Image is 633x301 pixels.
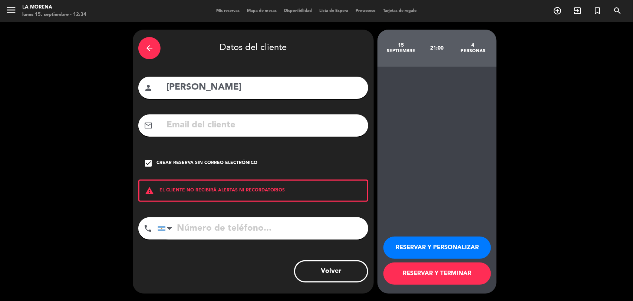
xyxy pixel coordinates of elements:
[379,9,421,13] span: Tarjetas de regalo
[6,4,17,16] i: menu
[144,83,153,92] i: person
[158,217,368,240] input: Número de teléfono...
[383,42,419,48] div: 15
[158,218,175,239] div: Argentina: +54
[352,9,379,13] span: Pre-acceso
[166,80,363,95] input: Nombre del cliente
[6,4,17,18] button: menu
[613,6,622,15] i: search
[383,237,491,259] button: RESERVAR Y PERSONALIZAR
[144,224,152,233] i: phone
[280,9,316,13] span: Disponibilidad
[455,48,491,54] div: personas
[573,6,582,15] i: exit_to_app
[145,44,154,53] i: arrow_back
[144,159,153,168] i: check_box
[144,121,153,130] i: mail_outline
[138,180,368,202] div: EL CLIENTE NO RECIBIRÁ ALERTAS NI RECORDATORIOS
[419,35,455,61] div: 21:00
[553,6,562,15] i: add_circle_outline
[455,42,491,48] div: 4
[294,260,368,282] button: Volver
[166,118,363,133] input: Email del cliente
[22,4,86,11] div: La Morena
[138,35,368,61] div: Datos del cliente
[22,11,86,19] div: lunes 15. septiembre - 12:34
[383,262,491,285] button: RESERVAR Y TERMINAR
[243,9,280,13] span: Mapa de mesas
[156,160,257,167] div: Crear reserva sin correo electrónico
[212,9,243,13] span: Mis reservas
[383,48,419,54] div: septiembre
[593,6,602,15] i: turned_in_not
[139,186,159,195] i: warning
[316,9,352,13] span: Lista de Espera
